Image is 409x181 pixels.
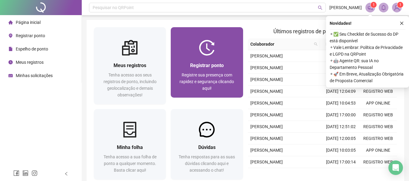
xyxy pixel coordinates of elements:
a: Meus registrosTenha acesso aos seus registros de ponto, incluindo geolocalização e demais observa... [94,27,166,104]
span: clock-circle [8,60,13,64]
span: [PERSON_NAME] [250,160,283,164]
td: APP ONLINE [360,97,397,109]
td: REGISTRO WEB [360,121,397,133]
img: 86236 [392,3,401,12]
span: 1 [373,3,375,7]
td: [DATE] 10:03:05 [322,144,360,156]
span: [PERSON_NAME] [250,53,283,58]
span: schedule [8,73,13,78]
span: Espelho de ponto [16,47,48,51]
span: [PERSON_NAME] [250,124,283,129]
td: [DATE] 12:51:02 [322,121,360,133]
span: instagram [31,170,38,176]
span: ⚬ ✅ Seu Checklist de Sucesso do DP está disponível [330,31,405,44]
td: [DATE] 17:00:06 [322,62,360,74]
td: [DATE] 12:00:05 [322,133,360,144]
span: Novidades ! [330,20,351,27]
td: REGISTRO WEB [360,133,397,144]
span: bell [381,5,386,10]
span: Página inicial [16,20,41,25]
td: APP ONLINE [360,144,397,156]
sup: Atualize o seu contato no menu Meus Dados [397,2,403,8]
td: [DATE] 12:04:09 [322,86,360,97]
span: search [318,5,322,10]
td: [DATE] 10:04:53 [322,97,360,109]
span: linkedin [22,170,28,176]
span: search [313,40,319,49]
td: [DATE] 09:59:12 [322,50,360,62]
span: Data/Hora [322,41,349,47]
span: Registrar ponto [190,63,224,68]
span: [PERSON_NAME] [250,89,283,94]
td: REGISTRO WEB [360,168,397,180]
a: DúvidasTenha respostas para as suas dúvidas clicando aqui e acessando o chat! [171,109,243,179]
span: Meus registros [16,60,44,65]
span: ⚬ Vale Lembrar: Política de Privacidade e LGPD na QRPoint [330,44,405,57]
span: left [64,172,68,176]
span: Colaborador [250,41,312,47]
span: file [8,47,13,51]
td: REGISTRO WEB [360,86,397,97]
span: Registrar ponto [16,33,45,38]
td: REGISTRO WEB [360,156,397,168]
span: home [8,20,13,24]
span: facebook [13,170,19,176]
span: 1 [399,3,401,7]
a: Registrar pontoRegistre sua presença com rapidez e segurança clicando aqui! [171,27,243,98]
a: Minha folhaTenha acesso a sua folha de ponto a qualquer momento. Basta clicar aqui! [94,109,166,179]
td: REGISTRO WEB [360,109,397,121]
div: Open Intercom Messenger [388,160,403,175]
span: Minhas solicitações [16,73,53,78]
span: [PERSON_NAME] [250,148,283,153]
sup: 1 [371,2,377,8]
span: Meus registros [114,63,146,68]
span: Tenha acesso aos seus registros de ponto, incluindo geolocalização e demais observações! [104,73,157,97]
td: [DATE] 17:00:14 [322,156,360,168]
span: [PERSON_NAME] [329,4,362,11]
td: [DATE] 17:00:00 [322,109,360,121]
span: notification [368,5,373,10]
span: [PERSON_NAME] [250,101,283,105]
span: Registre sua presença com rapidez e segurança clicando aqui! [180,73,234,91]
span: environment [8,34,13,38]
span: [PERSON_NAME] [250,136,283,141]
span: [PERSON_NAME] [250,77,283,82]
span: Tenha respostas para as suas dúvidas clicando aqui e acessando o chat! [179,154,235,173]
span: close [400,21,404,25]
span: [PERSON_NAME] [250,65,283,70]
span: Últimos registros de ponto sincronizados [273,28,371,34]
td: [DATE] 12:57:24 [322,74,360,86]
th: Data/Hora [320,38,356,50]
span: Minha folha [117,144,143,150]
span: search [314,42,318,46]
span: ⚬ 🤖 Agente QR: sua IA no Departamento Pessoal [330,57,405,71]
td: [DATE] 13:07:01 [322,168,360,180]
span: Dúvidas [198,144,216,150]
span: Tenha acesso a sua folha de ponto a qualquer momento. Basta clicar aqui! [104,154,157,173]
span: [PERSON_NAME] [250,112,283,117]
span: ⚬ 🚀 Em Breve, Atualização Obrigatória de Proposta Comercial [330,71,405,84]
